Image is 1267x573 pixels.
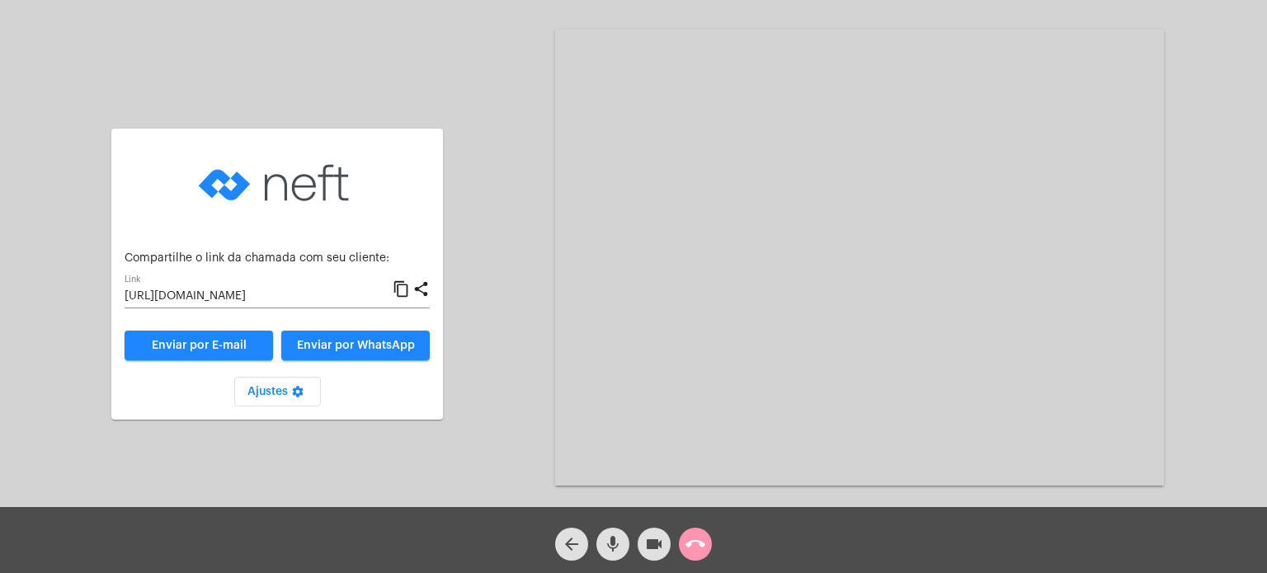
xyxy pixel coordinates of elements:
span: Enviar por E-mail [152,340,247,351]
mat-icon: arrow_back [562,534,582,554]
a: Enviar por E-mail [125,331,273,360]
p: Compartilhe o link da chamada com seu cliente: [125,252,430,265]
span: Ajustes [247,386,308,397]
mat-icon: share [412,279,430,299]
mat-icon: settings [288,385,308,405]
img: logo-neft-novo-2.png [195,142,360,224]
span: Enviar por WhatsApp [297,340,415,351]
button: Enviar por WhatsApp [281,331,430,360]
mat-icon: mic [603,534,623,554]
mat-icon: content_copy [393,279,410,299]
mat-icon: videocam [644,534,664,554]
mat-icon: call_end [685,534,705,554]
button: Ajustes [234,377,321,406]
